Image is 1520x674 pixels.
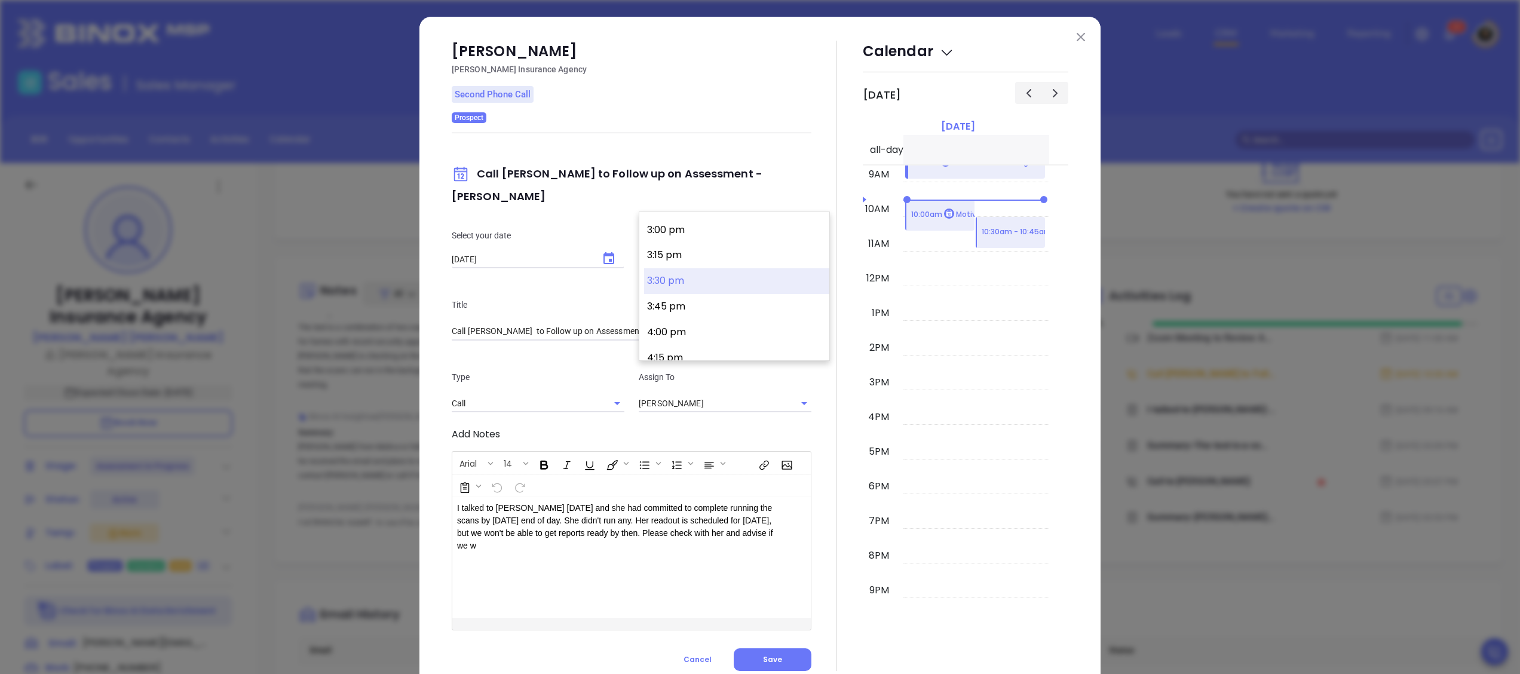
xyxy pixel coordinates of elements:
button: Cancel [661,648,734,671]
span: Insert Unordered List [633,453,664,473]
span: Insert Image [775,453,796,473]
span: Fill color or set the text color [600,453,632,473]
p: 10:30am - 10:45am Call [PERSON_NAME] to Follow up on Assessment - [PERSON_NAME] [982,226,1314,238]
div: 11am [866,237,891,251]
p: I talked to [PERSON_NAME] [DATE] and she had committed to complete running the scans by [DATE] en... [457,502,781,552]
span: Align [697,453,728,473]
button: Choose date, selected date is Oct 6, 2025 [594,244,623,273]
span: Bold [532,453,554,473]
p: [PERSON_NAME] [452,41,811,62]
p: Second Phone Call [452,86,534,103]
p: Type [452,370,624,384]
div: 8pm [866,549,891,563]
button: Open [609,395,626,412]
span: Redo [508,476,529,496]
span: Save [763,654,782,664]
div: 6pm [866,479,891,494]
button: 3:30 pm [644,268,829,294]
div: 9am [866,167,891,182]
span: all-day [868,143,903,157]
span: Font family [453,453,496,473]
input: MM/DD/YYYY [452,255,590,265]
button: Save [734,648,811,671]
p: Select your date [452,229,624,242]
h2: [DATE] [863,88,901,102]
button: 4:00 pm [644,320,829,345]
div: 12pm [864,271,891,286]
button: Next day [1041,82,1068,104]
span: Insert Ordered List [665,453,696,473]
div: 10pm [863,618,891,632]
p: Title [452,298,811,311]
span: Surveys [453,476,484,496]
p: [PERSON_NAME] Insurance Agency [452,62,811,76]
span: Underline [578,453,599,473]
span: Font size [497,453,531,473]
div: 9pm [867,583,891,598]
div: 4pm [866,410,891,424]
div: 10am [863,202,891,216]
div: 3pm [867,375,891,390]
a: [DATE] [939,118,977,135]
span: Insert link [752,453,774,473]
button: Arial [453,453,486,473]
img: close modal [1077,33,1085,41]
div: 5pm [866,445,891,459]
button: 14 [498,453,521,473]
button: Open [796,395,813,412]
span: Undo [485,476,507,496]
p: Assign To [639,370,811,384]
button: 4:15 pm [644,345,829,371]
span: Arial [453,458,483,466]
p: 10:00am Motiva Networks/Login and [PERSON_NAME] [911,209,1117,221]
button: 3:00 pm [644,217,829,243]
p: Add Notes [452,427,811,442]
span: Prospect [455,111,483,124]
div: 7pm [866,514,891,528]
button: 3:45 pm [644,294,829,320]
div: 2pm [867,341,891,355]
span: Call [PERSON_NAME] to Follow up on Assessment - [PERSON_NAME] [452,166,762,204]
button: Previous day [1015,82,1042,104]
span: Italic [555,453,577,473]
button: 3:15 pm [644,243,829,268]
span: Calendar [863,41,954,61]
span: Cancel [684,654,712,664]
div: 1pm [869,306,891,320]
span: 14 [498,458,518,466]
